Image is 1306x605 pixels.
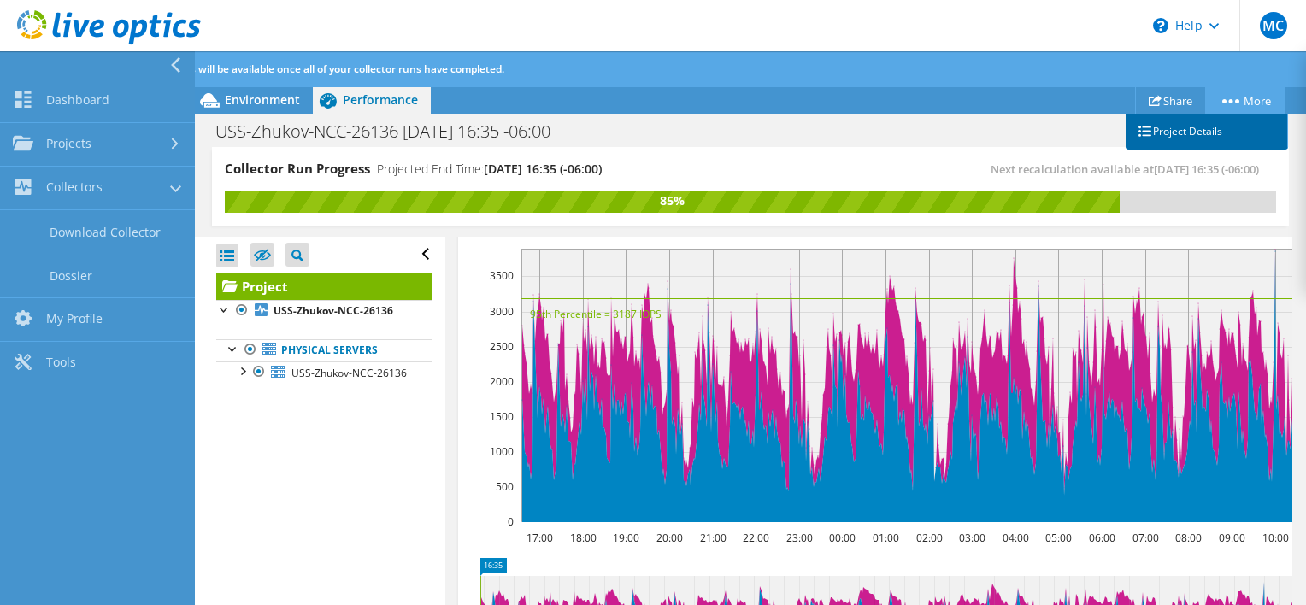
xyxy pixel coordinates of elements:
div: 85% [225,191,1120,210]
text: 18:00 [569,531,596,545]
span: [DATE] 16:35 (-06:00) [484,161,602,177]
text: 02:00 [915,531,942,545]
text: 05:00 [1044,531,1071,545]
text: 17:00 [526,531,552,545]
a: More [1205,87,1285,114]
text: 2000 [490,374,514,389]
text: 03:00 [958,531,985,545]
text: 21:00 [699,531,726,545]
b: USS-Zhukov-NCC-26136 [274,303,393,318]
text: 07:00 [1132,531,1158,545]
span: Additional analysis will be available once all of your collector runs have completed. [104,62,504,76]
a: Project Details [1126,114,1288,150]
a: Physical Servers [216,339,432,361]
h4: Projected End Time: [377,160,602,179]
span: Next recalculation available at [991,162,1268,177]
text: 500 [496,479,514,494]
svg: \n [1153,18,1168,33]
span: USS-Zhukov-NCC-26136 [291,366,407,380]
text: 08:00 [1174,531,1201,545]
a: USS-Zhukov-NCC-26136 [216,361,432,384]
text: 22:00 [742,531,768,545]
text: 09:00 [1218,531,1244,545]
text: 3500 [490,268,514,283]
text: 0 [508,514,514,529]
text: 00:00 [828,531,855,545]
span: MC [1260,12,1287,39]
text: 19:00 [612,531,638,545]
text: 1500 [490,409,514,424]
a: USS-Zhukov-NCC-26136 [216,300,432,322]
text: 3000 [490,304,514,319]
text: 1000 [490,444,514,459]
a: Project [216,273,432,300]
text: 2500 [490,339,514,354]
text: 20:00 [656,531,682,545]
a: Share [1135,87,1206,114]
span: [DATE] 16:35 (-06:00) [1154,162,1259,177]
text: 23:00 [785,531,812,545]
span: Performance [343,91,418,108]
text: 10:00 [1262,531,1288,545]
text: 95th Percentile = 3187 IOPS [530,307,662,321]
h1: USS-Zhukov-NCC-26136 [DATE] 16:35 -06:00 [208,122,577,141]
text: 06:00 [1088,531,1115,545]
text: 04:00 [1002,531,1028,545]
span: Environment [225,91,300,108]
text: 01:00 [872,531,898,545]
